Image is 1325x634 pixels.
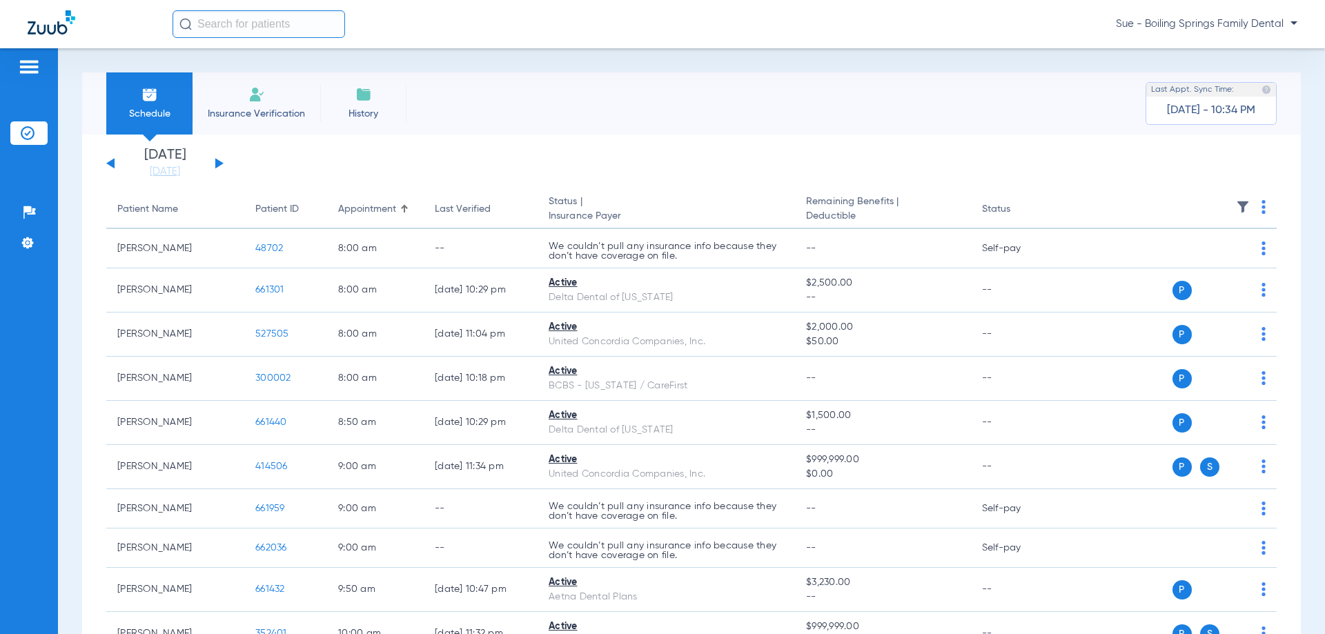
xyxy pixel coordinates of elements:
[255,584,285,594] span: 661432
[117,202,233,217] div: Patient Name
[795,190,970,229] th: Remaining Benefits |
[806,543,816,553] span: --
[338,202,413,217] div: Appointment
[806,453,959,467] span: $999,999.00
[549,276,784,290] div: Active
[806,590,959,604] span: --
[1262,200,1266,214] img: group-dot-blue.svg
[1262,371,1266,385] img: group-dot-blue.svg
[327,489,424,528] td: 9:00 AM
[424,229,538,268] td: --
[549,502,784,521] p: We couldn’t pull any insurance info because they don’t have coverage on file.
[1172,369,1192,388] span: P
[806,335,959,349] span: $50.00
[806,620,959,634] span: $999,999.00
[1172,281,1192,300] span: P
[327,401,424,445] td: 8:50 AM
[327,568,424,612] td: 9:50 AM
[1262,459,1266,473] img: group-dot-blue.svg
[435,202,527,217] div: Last Verified
[1151,83,1234,97] span: Last Appt. Sync Time:
[971,445,1064,489] td: --
[806,504,816,513] span: --
[255,543,287,553] span: 662036
[549,453,784,467] div: Active
[435,202,491,217] div: Last Verified
[327,268,424,313] td: 8:00 AM
[549,620,784,634] div: Active
[549,423,784,437] div: Delta Dental of [US_STATE]
[424,357,538,401] td: [DATE] 10:18 PM
[179,18,192,30] img: Search Icon
[106,401,244,445] td: [PERSON_NAME]
[424,528,538,568] td: --
[338,202,396,217] div: Appointment
[106,489,244,528] td: [PERSON_NAME]
[806,408,959,423] span: $1,500.00
[424,568,538,612] td: [DATE] 10:47 PM
[1262,85,1271,95] img: last sync help info
[117,107,182,121] span: Schedule
[549,408,784,423] div: Active
[806,320,959,335] span: $2,000.00
[549,290,784,305] div: Delta Dental of [US_STATE]
[106,528,244,568] td: [PERSON_NAME]
[1172,457,1192,477] span: P
[549,379,784,393] div: BCBS - [US_STATE] / CareFirst
[806,423,959,437] span: --
[255,202,299,217] div: Patient ID
[549,241,784,261] p: We couldn’t pull any insurance info because they don’t have coverage on file.
[173,10,345,38] input: Search for patients
[1256,568,1325,634] iframe: Chat Widget
[106,357,244,401] td: [PERSON_NAME]
[424,401,538,445] td: [DATE] 10:29 PM
[106,445,244,489] td: [PERSON_NAME]
[106,229,244,268] td: [PERSON_NAME]
[1262,283,1266,297] img: group-dot-blue.svg
[549,575,784,590] div: Active
[549,364,784,379] div: Active
[255,244,283,253] span: 48702
[538,190,795,229] th: Status |
[424,445,538,489] td: [DATE] 11:34 PM
[117,202,178,217] div: Patient Name
[806,575,959,590] span: $3,230.00
[327,313,424,357] td: 8:00 AM
[424,489,538,528] td: --
[124,165,206,179] a: [DATE]
[1172,325,1192,344] span: P
[806,244,816,253] span: --
[355,86,372,103] img: History
[1262,541,1266,555] img: group-dot-blue.svg
[248,86,265,103] img: Manual Insurance Verification
[1236,200,1250,214] img: filter.svg
[1262,327,1266,341] img: group-dot-blue.svg
[1262,415,1266,429] img: group-dot-blue.svg
[549,320,784,335] div: Active
[255,285,284,295] span: 661301
[806,290,959,305] span: --
[806,276,959,290] span: $2,500.00
[1172,413,1192,433] span: P
[106,313,244,357] td: [PERSON_NAME]
[424,313,538,357] td: [DATE] 11:04 PM
[1116,17,1297,31] span: Sue - Boiling Springs Family Dental
[971,190,1064,229] th: Status
[549,335,784,349] div: United Concordia Companies, Inc.
[971,568,1064,612] td: --
[971,268,1064,313] td: --
[255,202,316,217] div: Patient ID
[806,209,959,224] span: Deductible
[141,86,158,103] img: Schedule
[806,373,816,383] span: --
[327,229,424,268] td: 8:00 AM
[1200,457,1219,477] span: S
[1172,580,1192,600] span: P
[255,462,288,471] span: 414506
[1262,241,1266,255] img: group-dot-blue.svg
[549,590,784,604] div: Aetna Dental Plans
[971,528,1064,568] td: Self-pay
[255,329,289,339] span: 527505
[106,268,244,313] td: [PERSON_NAME]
